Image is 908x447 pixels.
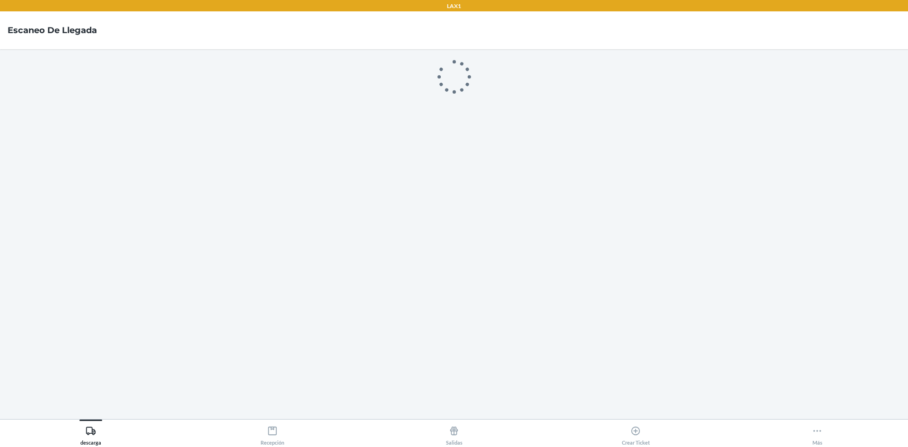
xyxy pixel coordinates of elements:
[182,420,363,446] button: Recepción
[622,422,650,446] div: Crear Ticket
[8,24,97,36] h4: Escaneo de llegada
[545,420,726,446] button: Crear Ticket
[80,422,101,446] div: descarga
[447,2,461,10] p: LAX1
[726,420,908,446] button: Más
[446,422,463,446] div: Salidas
[261,422,284,446] div: Recepción
[812,422,822,446] div: Más
[363,420,545,446] button: Salidas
